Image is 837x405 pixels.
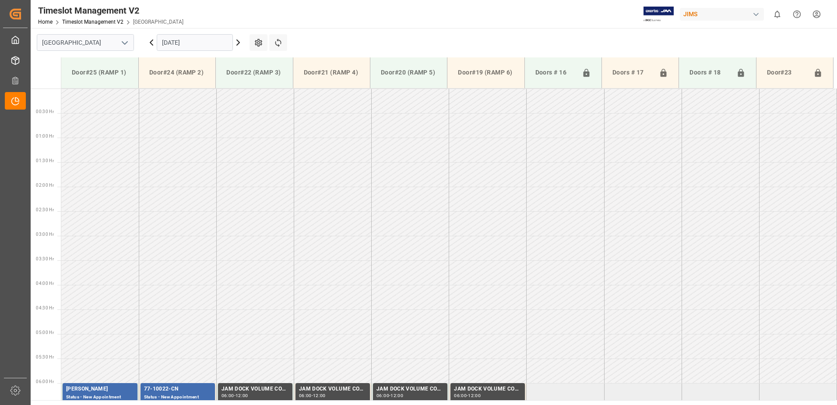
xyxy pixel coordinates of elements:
[144,385,211,394] div: 77-10022-CN
[144,394,211,401] div: Status - New Appointment
[236,394,248,398] div: 12:00
[36,158,54,163] span: 01:30 Hr
[38,19,53,25] a: Home
[532,64,578,81] div: Doors # 16
[299,394,312,398] div: 06:00
[36,330,54,335] span: 05:00 Hr
[222,385,289,394] div: JAM DOCK VOLUME CONTROL
[118,36,131,50] button: open menu
[609,64,655,81] div: Doors # 17
[312,394,313,398] div: -
[680,8,764,21] div: JIMS
[36,281,54,286] span: 04:00 Hr
[389,394,390,398] div: -
[299,385,366,394] div: JAM DOCK VOLUME CONTROL
[146,64,208,81] div: Door#24 (RAMP 2)
[300,64,363,81] div: Door#21 (RAMP 4)
[467,394,468,398] div: -
[222,394,234,398] div: 06:00
[454,64,517,81] div: Door#19 (RAMP 6)
[37,34,134,51] input: Type to search/select
[36,355,54,359] span: 05:30 Hr
[66,394,134,401] div: Status - New Appointment
[36,256,54,261] span: 03:30 Hr
[36,232,54,237] span: 03:00 Hr
[787,4,807,24] button: Help Center
[157,34,233,51] input: DD.MM.YYYY
[680,6,767,22] button: JIMS
[36,306,54,310] span: 04:30 Hr
[454,394,467,398] div: 06:00
[767,4,787,24] button: show 0 new notifications
[36,134,54,139] span: 01:00 Hr
[763,64,810,81] div: Door#23
[644,7,674,22] img: Exertis%20JAM%20-%20Email%20Logo.jpg_1722504956.jpg
[36,109,54,114] span: 00:30 Hr
[376,394,389,398] div: 06:00
[68,64,131,81] div: Door#25 (RAMP 1)
[223,64,285,81] div: Door#22 (RAMP 3)
[468,394,481,398] div: 12:00
[66,385,134,394] div: [PERSON_NAME]
[36,183,54,188] span: 02:00 Hr
[313,394,326,398] div: 12:00
[62,19,123,25] a: Timeslot Management V2
[390,394,403,398] div: 12:00
[454,385,521,394] div: JAM DOCK VOLUME CONTROL
[234,394,236,398] div: -
[686,64,732,81] div: Doors # 18
[36,379,54,384] span: 06:00 Hr
[36,207,54,212] span: 02:30 Hr
[38,4,183,17] div: Timeslot Management V2
[376,385,444,394] div: JAM DOCK VOLUME CONTROL
[377,64,440,81] div: Door#20 (RAMP 5)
